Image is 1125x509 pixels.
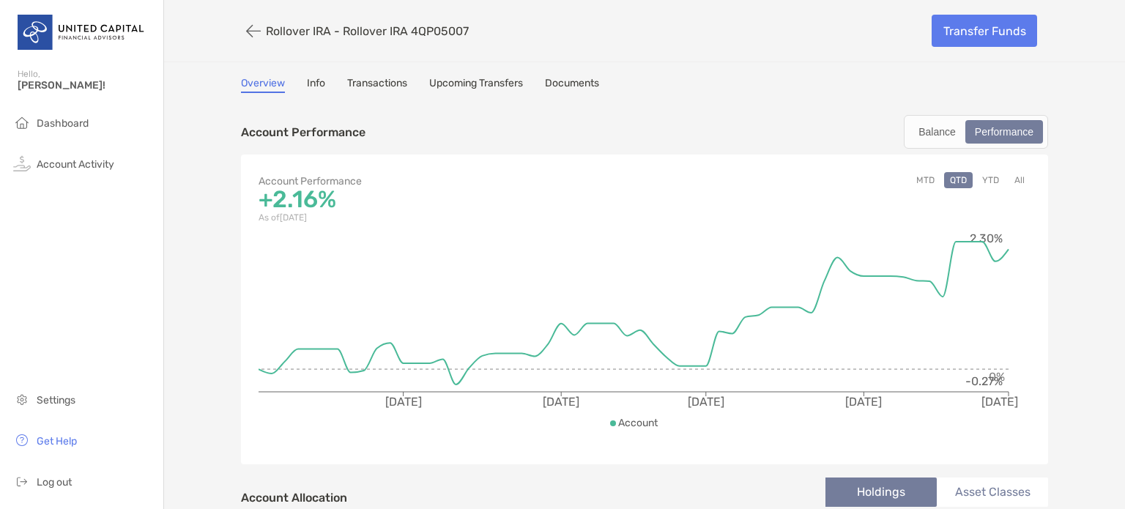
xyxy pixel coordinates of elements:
[241,491,347,505] h4: Account Allocation
[347,77,407,93] a: Transactions
[937,478,1048,507] li: Asset Classes
[910,172,940,188] button: MTD
[429,77,523,93] a: Upcoming Transfers
[37,476,72,488] span: Log out
[37,435,77,447] span: Get Help
[981,395,1018,409] tspan: [DATE]
[37,394,75,406] span: Settings
[307,77,325,93] a: Info
[688,395,724,409] tspan: [DATE]
[13,155,31,172] img: activity icon
[13,431,31,449] img: get-help icon
[241,123,365,141] p: Account Performance
[18,6,146,59] img: United Capital Logo
[259,209,645,227] p: As of [DATE]
[241,77,285,93] a: Overview
[1009,172,1031,188] button: All
[259,172,645,190] p: Account Performance
[910,122,964,142] div: Balance
[989,370,1005,384] tspan: 0%
[266,24,469,38] p: Rollover IRA - Rollover IRA 4QP05007
[976,172,1005,188] button: YTD
[545,77,599,93] a: Documents
[904,115,1048,149] div: segmented control
[932,15,1037,47] a: Transfer Funds
[13,472,31,490] img: logout icon
[385,395,422,409] tspan: [DATE]
[944,172,973,188] button: QTD
[825,478,937,507] li: Holdings
[13,114,31,131] img: household icon
[18,79,155,92] span: [PERSON_NAME]!
[965,374,1003,388] tspan: -0.27%
[970,231,1003,245] tspan: 2.30%
[967,122,1042,142] div: Performance
[543,395,579,409] tspan: [DATE]
[13,390,31,408] img: settings icon
[845,395,882,409] tspan: [DATE]
[37,117,89,130] span: Dashboard
[618,414,658,432] p: Account
[259,190,645,209] p: +2.16%
[37,158,114,171] span: Account Activity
